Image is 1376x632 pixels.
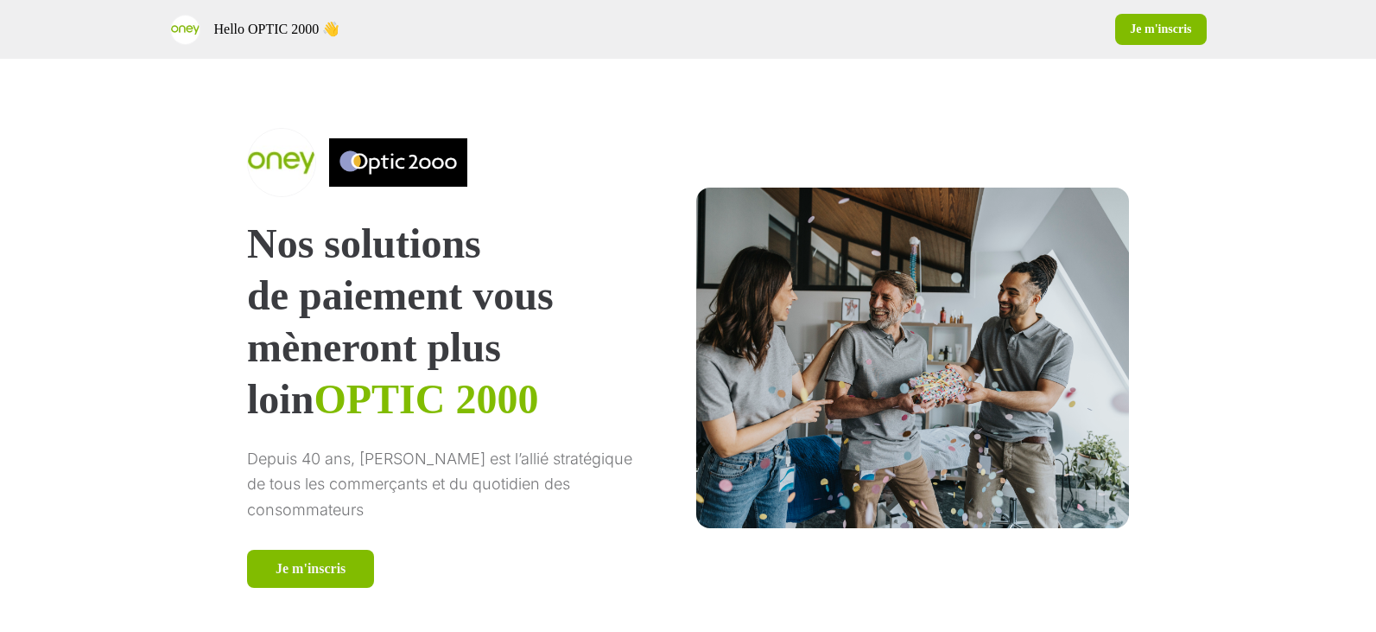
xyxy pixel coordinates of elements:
p: Hello OPTIC 2000 👋 [214,19,340,40]
p: Depuis 40 ans, [PERSON_NAME] est l’allié stratégique de tous les commerçants et du quotidien des ... [247,446,648,522]
font: Je m'inscris [276,561,346,576]
span: OPTIC 2000 [314,376,538,422]
font: Je m'inscris [1130,22,1191,35]
a: Je m'inscris [1115,14,1206,45]
p: de paiement vous [247,270,648,322]
p: mèneront plus loin [247,322,648,425]
a: Je m'inscris [247,550,374,588]
p: Nos solutions [247,218,648,270]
